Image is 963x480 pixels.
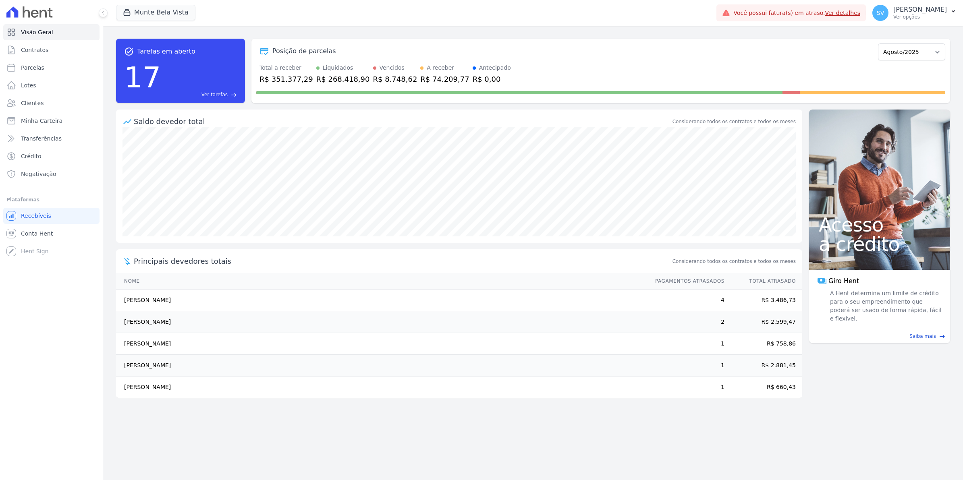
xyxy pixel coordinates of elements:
[373,74,417,85] div: R$ 8.748,62
[137,47,195,56] span: Tarefas em aberto
[866,2,963,24] button: SV [PERSON_NAME] Ver opções
[733,9,860,17] span: Você possui fatura(s) em atraso.
[21,117,62,125] span: Minha Carteira
[116,5,195,20] button: Munte Bela Vista
[939,333,945,339] span: east
[116,311,648,333] td: [PERSON_NAME]
[648,290,725,311] td: 4
[21,212,51,220] span: Recebíveis
[819,215,940,234] span: Acesso
[21,152,42,160] span: Crédito
[124,47,134,56] span: task_alt
[648,311,725,333] td: 2
[231,92,237,98] span: east
[259,64,313,72] div: Total a receber
[21,99,44,107] span: Clientes
[323,64,353,72] div: Liquidados
[893,14,947,20] p: Ver opções
[725,290,802,311] td: R$ 3.486,73
[3,42,100,58] a: Contratos
[21,81,36,89] span: Lotes
[134,256,671,267] span: Principais devedores totais
[21,134,62,143] span: Transferências
[6,195,96,205] div: Plataformas
[648,355,725,377] td: 1
[3,24,100,40] a: Visão Geral
[3,113,100,129] a: Minha Carteira
[21,28,53,36] span: Visão Geral
[21,170,56,178] span: Negativação
[3,130,100,147] a: Transferências
[725,311,802,333] td: R$ 2.599,47
[825,10,861,16] a: Ver detalhes
[21,64,44,72] span: Parcelas
[116,290,648,311] td: [PERSON_NAME]
[116,355,648,377] td: [PERSON_NAME]
[909,333,936,340] span: Saiba mais
[116,333,648,355] td: [PERSON_NAME]
[877,10,884,16] span: SV
[164,91,237,98] a: Ver tarefas east
[116,377,648,398] td: [PERSON_NAME]
[116,273,648,290] th: Nome
[479,64,511,72] div: Antecipado
[648,333,725,355] td: 1
[427,64,454,72] div: A receber
[725,377,802,398] td: R$ 660,43
[473,74,511,85] div: R$ 0,00
[672,258,796,265] span: Considerando todos os contratos e todos os meses
[648,377,725,398] td: 1
[3,166,100,182] a: Negativação
[725,333,802,355] td: R$ 758,86
[819,234,940,254] span: a crédito
[3,226,100,242] a: Conta Hent
[828,276,859,286] span: Giro Hent
[420,74,469,85] div: R$ 74.209,77
[21,46,48,54] span: Contratos
[134,116,671,127] div: Saldo devedor total
[201,91,228,98] span: Ver tarefas
[893,6,947,14] p: [PERSON_NAME]
[124,56,161,98] div: 17
[3,95,100,111] a: Clientes
[725,273,802,290] th: Total Atrasado
[814,333,945,340] a: Saiba mais east
[21,230,53,238] span: Conta Hent
[3,60,100,76] a: Parcelas
[3,148,100,164] a: Crédito
[672,118,796,125] div: Considerando todos os contratos e todos os meses
[3,208,100,224] a: Recebíveis
[828,289,942,323] span: A Hent determina um limite de crédito para o seu empreendimento que poderá ser usado de forma ráp...
[259,74,313,85] div: R$ 351.377,29
[316,74,370,85] div: R$ 268.418,90
[272,46,336,56] div: Posição de parcelas
[380,64,405,72] div: Vencidos
[725,355,802,377] td: R$ 2.881,45
[648,273,725,290] th: Pagamentos Atrasados
[3,77,100,93] a: Lotes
